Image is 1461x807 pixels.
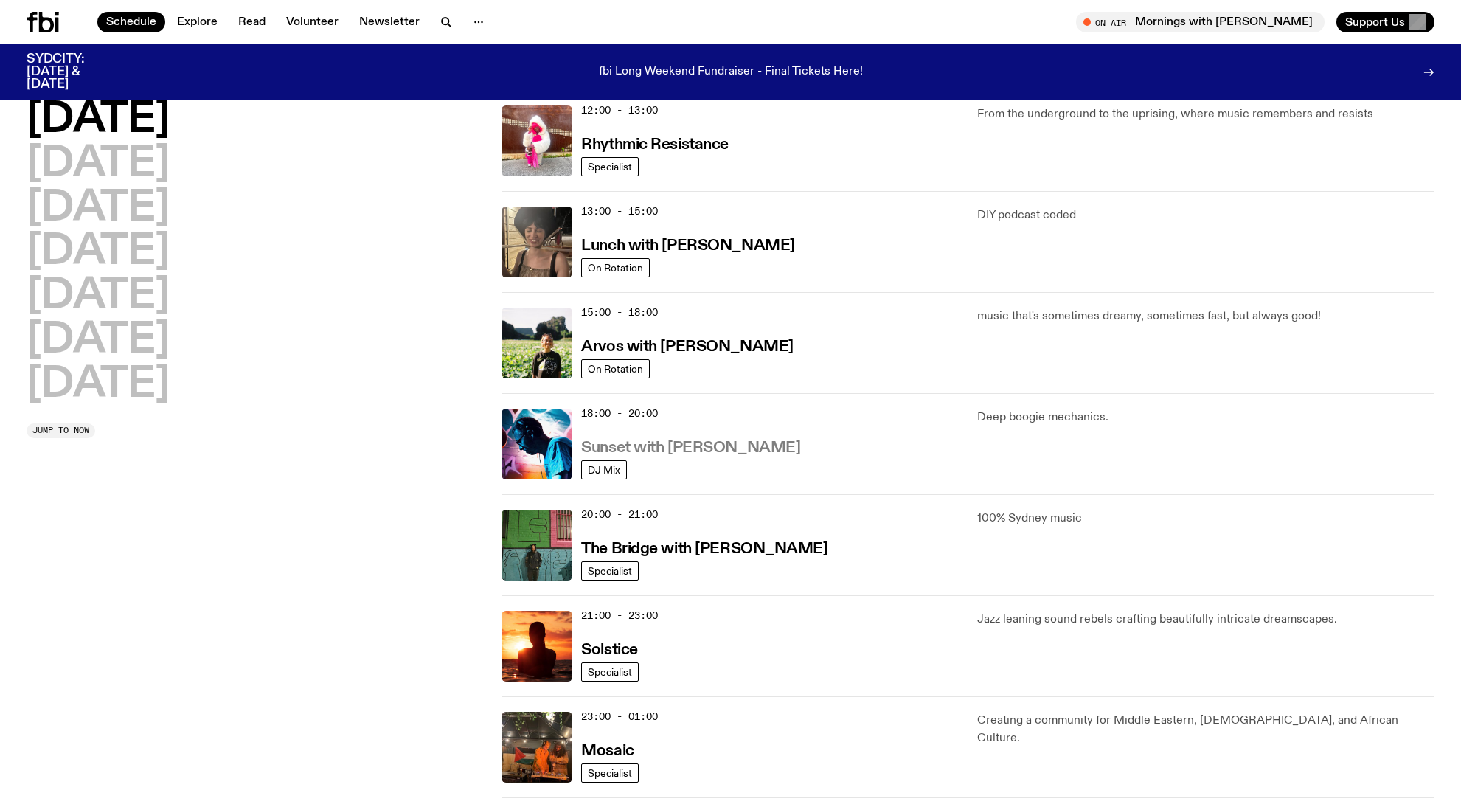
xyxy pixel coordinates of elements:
[588,363,643,374] span: On Rotation
[27,423,95,438] button: Jump to now
[977,308,1434,325] p: music that's sometimes dreamy, sometimes fast, but always good!
[502,712,572,783] img: Tommy and Jono Playing at a fundraiser for Palestine
[229,12,274,32] a: Read
[277,12,347,32] a: Volunteer
[588,161,632,172] span: Specialist
[599,66,863,79] p: fbi Long Weekend Fundraiser - Final Tickets Here!
[977,611,1434,628] p: Jazz leaning sound rebels crafting beautifully intricate dreamscapes.
[502,308,572,378] img: Bri is smiling and wearing a black t-shirt. She is standing in front of a lush, green field. Ther...
[581,406,658,420] span: 18:00 - 20:00
[502,409,572,479] img: Simon Caldwell stands side on, looking downwards. He has headphones on. Behind him is a brightly ...
[581,710,658,724] span: 23:00 - 01:00
[977,409,1434,426] p: Deep boogie mechanics.
[581,336,793,355] a: Arvos with [PERSON_NAME]
[27,232,170,273] button: [DATE]
[168,12,226,32] a: Explore
[977,510,1434,527] p: 100% Sydney music
[581,561,639,581] a: Specialist
[502,611,572,682] img: A girl standing in the ocean as waist level, staring into the rise of the sun.
[581,741,634,759] a: Mosaic
[581,437,800,456] a: Sunset with [PERSON_NAME]
[1076,12,1325,32] button: On AirMornings with [PERSON_NAME]
[581,763,639,783] a: Specialist
[27,144,170,185] button: [DATE]
[27,188,170,229] button: [DATE]
[502,105,572,176] img: Attu crouches on gravel in front of a brown wall. They are wearing a white fur coat with a hood, ...
[588,262,643,273] span: On Rotation
[502,510,572,581] img: Amelia Sparke is wearing a black hoodie and pants, leaning against a blue, green and pink wall wi...
[581,238,794,254] h3: Lunch with [PERSON_NAME]
[581,744,634,759] h3: Mosaic
[97,12,165,32] a: Schedule
[27,276,170,317] button: [DATE]
[581,440,800,456] h3: Sunset with [PERSON_NAME]
[581,662,639,682] a: Specialist
[581,460,627,479] a: DJ Mix
[581,137,729,153] h3: Rhythmic Resistance
[581,609,658,623] span: 21:00 - 23:00
[581,134,729,153] a: Rhythmic Resistance
[581,204,658,218] span: 13:00 - 15:00
[581,643,637,658] h3: Solstice
[977,207,1434,224] p: DIY podcast coded
[581,640,637,658] a: Solstice
[581,235,794,254] a: Lunch with [PERSON_NAME]
[581,103,658,117] span: 12:00 - 13:00
[581,538,827,557] a: The Bridge with [PERSON_NAME]
[350,12,428,32] a: Newsletter
[581,305,658,319] span: 15:00 - 18:00
[581,339,793,355] h3: Arvos with [PERSON_NAME]
[588,565,632,576] span: Specialist
[27,100,170,141] button: [DATE]
[588,464,620,475] span: DJ Mix
[581,157,639,176] a: Specialist
[581,508,658,522] span: 20:00 - 21:00
[27,320,170,361] button: [DATE]
[1336,12,1434,32] button: Support Us
[581,258,650,277] a: On Rotation
[977,105,1434,123] p: From the underground to the uprising, where music remembers and resists
[581,359,650,378] a: On Rotation
[1345,15,1405,29] span: Support Us
[977,712,1434,747] p: Creating a community for Middle Eastern, [DEMOGRAPHIC_DATA], and African Culture.
[588,666,632,677] span: Specialist
[27,53,121,91] h3: SYDCITY: [DATE] & [DATE]
[32,426,89,434] span: Jump to now
[588,767,632,778] span: Specialist
[581,541,827,557] h3: The Bridge with [PERSON_NAME]
[27,364,170,406] button: [DATE]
